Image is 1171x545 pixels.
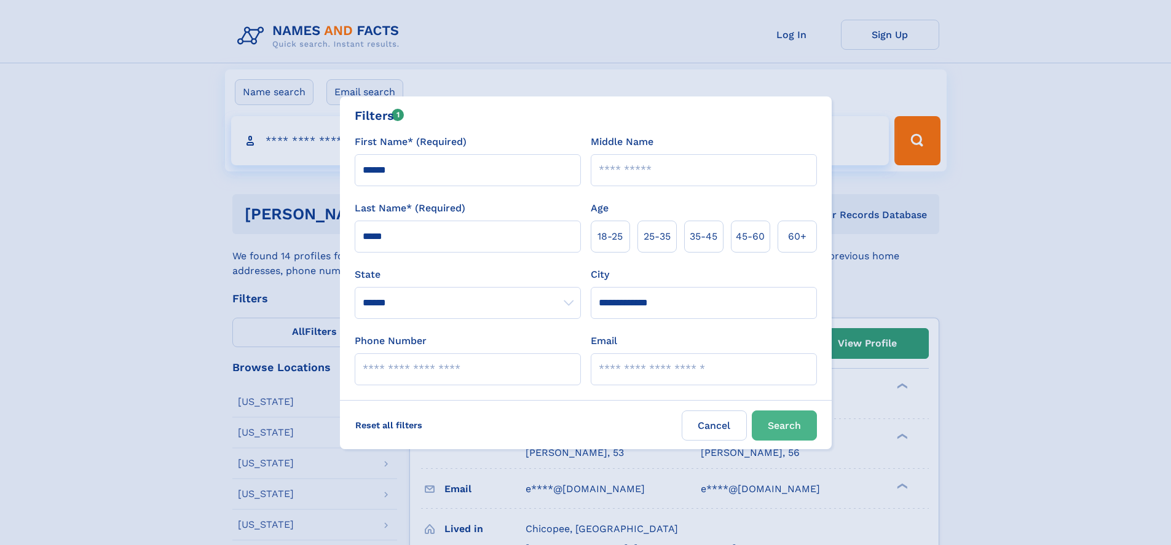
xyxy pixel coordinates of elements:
[682,410,747,441] label: Cancel
[355,201,465,216] label: Last Name* (Required)
[355,106,404,125] div: Filters
[788,229,806,244] span: 60+
[347,410,430,440] label: Reset all filters
[355,267,581,282] label: State
[644,229,671,244] span: 25‑35
[591,135,653,149] label: Middle Name
[752,410,817,441] button: Search
[591,201,609,216] label: Age
[591,334,617,348] label: Email
[597,229,623,244] span: 18‑25
[355,135,467,149] label: First Name* (Required)
[690,229,717,244] span: 35‑45
[591,267,609,282] label: City
[355,334,427,348] label: Phone Number
[736,229,765,244] span: 45‑60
